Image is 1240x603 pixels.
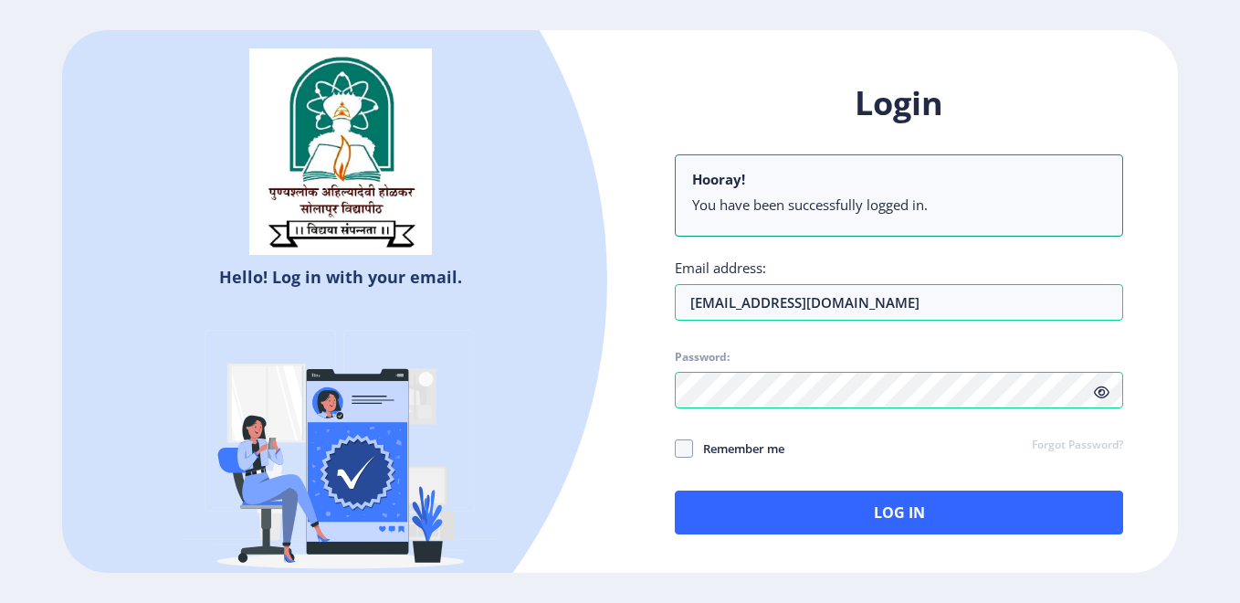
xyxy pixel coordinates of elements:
[249,48,432,255] img: sulogo.png
[675,491,1123,534] button: Log In
[675,81,1123,125] h1: Login
[692,170,745,188] b: Hooray!
[693,438,784,460] span: Remember me
[675,259,766,277] label: Email address:
[675,284,1123,321] input: Email address
[675,350,730,365] label: Password:
[692,196,1106,214] li: You have been successfully logged in.
[1032,438,1123,454] a: Forgot Password?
